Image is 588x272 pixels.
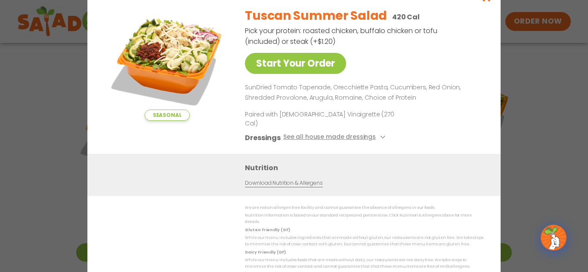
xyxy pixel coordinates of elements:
[245,212,483,226] p: Nutrition information is based on our standard recipes and portion sizes. Click Nutrition & Aller...
[245,205,483,211] p: We are not an allergen free facility and cannot guarantee the absence of allergens in our foods.
[107,0,227,121] img: Featured product photo for Tuscan Summer Salad
[245,110,404,128] p: Paired with [DEMOGRAPHIC_DATA] Vinaigrette (270 Cal)
[245,227,290,232] strong: Gluten Friendly (GF)
[245,132,281,143] h3: Dressings
[245,250,285,255] strong: Dairy Friendly (DF)
[245,7,387,25] h2: Tuscan Summer Salad
[245,83,480,103] p: SunDried Tomato Tapenade, Orecchiette Pasta, Cucumbers, Red Onion, Shredded Provolone, Arugula, R...
[245,257,483,270] p: While our menu includes foods that are made without dairy, our restaurants are not dairy free. We...
[245,53,346,74] a: Start Your Order
[542,226,566,250] img: wpChatIcon
[245,162,488,173] h3: Nutrition
[245,235,483,248] p: While our menu includes ingredients that are made without gluten, our restaurants are not gluten ...
[245,25,439,47] p: Pick your protein: roasted chicken, buffalo chicken or tofu (included) or steak (+$1.20)
[283,132,388,143] button: See all house made dressings
[245,179,322,187] a: Download Nutrition & Allergens
[145,110,190,121] span: Seasonal
[392,12,420,22] p: 420 Cal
